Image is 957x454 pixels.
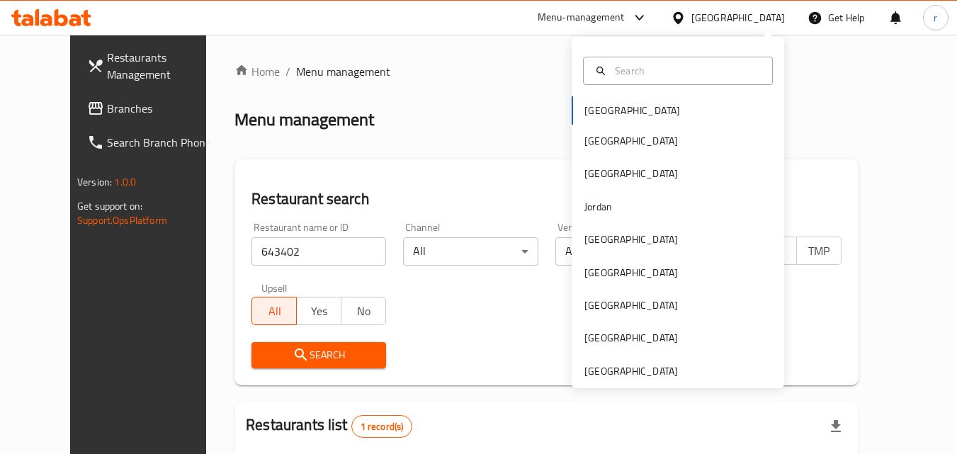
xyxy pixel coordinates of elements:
span: 1 record(s) [352,420,412,433]
div: [GEOGRAPHIC_DATA] [584,330,678,346]
span: Restaurants Management [107,49,219,83]
span: Search Branch Phone [107,134,219,151]
a: Restaurants Management [76,40,230,91]
button: TMP [796,237,842,265]
div: Menu-management [538,9,625,26]
div: [GEOGRAPHIC_DATA] [584,363,678,379]
span: TMP [803,241,836,261]
a: Search Branch Phone [76,125,230,159]
span: Version: [77,173,112,191]
div: [GEOGRAPHIC_DATA] [584,232,678,247]
div: All [403,237,538,266]
input: Search [609,63,764,79]
span: Search [263,346,375,364]
div: Export file [819,409,853,443]
span: All [258,301,291,322]
div: Jordan [584,199,612,215]
span: Branches [107,100,219,117]
h2: Restaurant search [251,188,842,210]
label: Upsell [261,283,288,293]
div: [GEOGRAPHIC_DATA] [691,10,785,25]
div: [GEOGRAPHIC_DATA] [584,297,678,313]
span: No [347,301,380,322]
div: All [555,237,690,266]
h2: Restaurants list [246,414,412,438]
span: Get support on: [77,197,142,215]
span: r [934,10,937,25]
button: No [341,297,386,325]
a: Branches [76,91,230,125]
span: Menu management [296,63,390,80]
a: Support.OpsPlatform [77,211,167,229]
button: Yes [296,297,341,325]
button: Search [251,342,386,368]
input: Search for restaurant name or ID.. [251,237,386,266]
li: / [285,63,290,80]
nav: breadcrumb [234,63,859,80]
div: [GEOGRAPHIC_DATA] [584,133,678,149]
div: [GEOGRAPHIC_DATA] [584,166,678,181]
div: [GEOGRAPHIC_DATA] [584,265,678,280]
button: All [251,297,297,325]
h2: Menu management [234,108,374,131]
span: 1.0.0 [114,173,136,191]
div: Total records count [351,415,413,438]
a: Home [234,63,280,80]
span: Yes [302,301,336,322]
